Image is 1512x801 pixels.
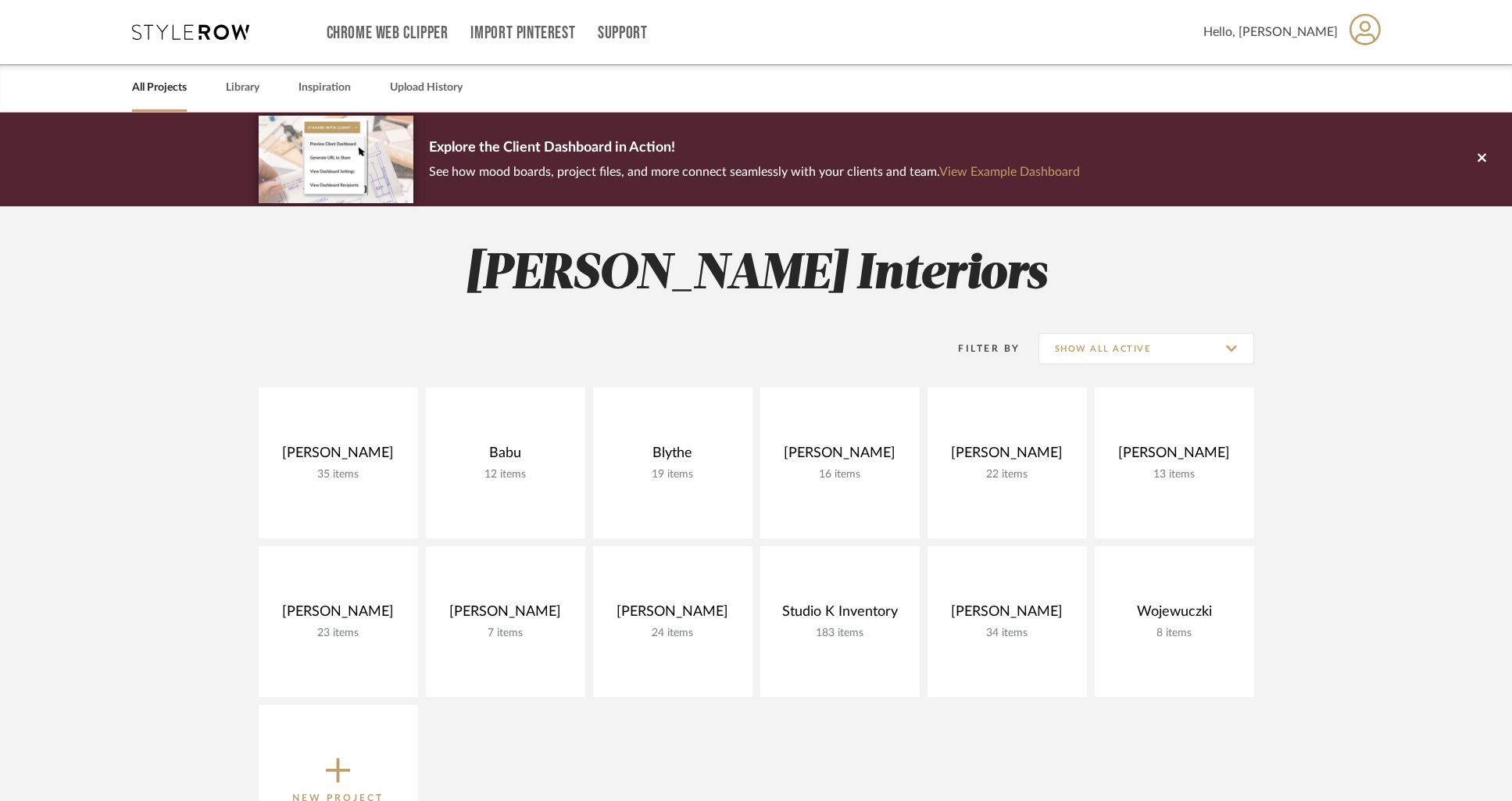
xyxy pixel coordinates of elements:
div: [PERSON_NAME] [773,445,907,468]
div: Filter By [938,341,1021,356]
div: 16 items [773,468,907,481]
div: [PERSON_NAME] [438,603,573,627]
p: Explore the Client Dashboard in Action! [429,136,1080,161]
a: Import Pinterest [470,27,575,40]
div: [PERSON_NAME] [271,445,406,468]
div: 183 items [773,627,907,640]
div: [PERSON_NAME] [271,603,406,627]
div: Wojewuczki [1107,603,1242,627]
a: Chrome Web Clipper [327,27,449,40]
div: 8 items [1107,627,1242,640]
div: [PERSON_NAME] [940,445,1074,468]
a: Upload History [390,77,463,98]
div: 13 items [1107,468,1242,481]
a: View Example Dashboard [939,166,1080,178]
a: Library [226,77,259,98]
div: Studio K Inventory [773,603,907,627]
div: 34 items [940,627,1074,640]
a: Inspiration [298,77,351,98]
p: See how mood boards, project files, and more connect seamlessly with your clients and team. [429,161,1080,183]
div: [PERSON_NAME] [1107,445,1242,468]
h2: [PERSON_NAME] Interiors [194,245,1319,304]
span: Hello, [PERSON_NAME] [1203,23,1338,41]
div: 12 items [438,468,573,481]
div: [PERSON_NAME] [606,603,740,627]
div: 22 items [940,468,1074,481]
div: Babu [438,445,573,468]
div: [PERSON_NAME] [940,603,1074,627]
div: 7 items [438,627,573,640]
div: 23 items [271,627,406,640]
div: 24 items [606,627,740,640]
div: 19 items [606,468,740,481]
div: 35 items [271,468,406,481]
a: Support [598,27,647,40]
img: d5d033c5-7b12-40c2-a960-1ecee1989c38.png [259,116,413,202]
div: Blythe [606,445,740,468]
a: All Projects [132,77,187,98]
